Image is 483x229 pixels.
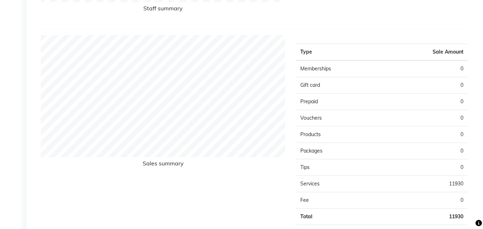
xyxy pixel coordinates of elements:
[296,60,382,77] td: Memberships
[382,44,468,61] th: Sale Amount
[296,44,382,61] th: Type
[382,126,468,143] td: 0
[296,192,382,209] td: Fee
[296,176,382,192] td: Services
[296,94,382,110] td: Prepaid
[382,94,468,110] td: 0
[382,176,468,192] td: 11930
[296,77,382,94] td: Gift card
[382,77,468,94] td: 0
[296,143,382,159] td: Packages
[296,110,382,126] td: Vouchers
[382,143,468,159] td: 0
[41,5,285,15] h6: Staff summary
[382,192,468,209] td: 0
[41,160,285,170] h6: Sales summary
[382,60,468,77] td: 0
[296,209,382,225] td: Total
[382,209,468,225] td: 11930
[382,159,468,176] td: 0
[296,159,382,176] td: Tips
[296,126,382,143] td: Products
[382,110,468,126] td: 0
